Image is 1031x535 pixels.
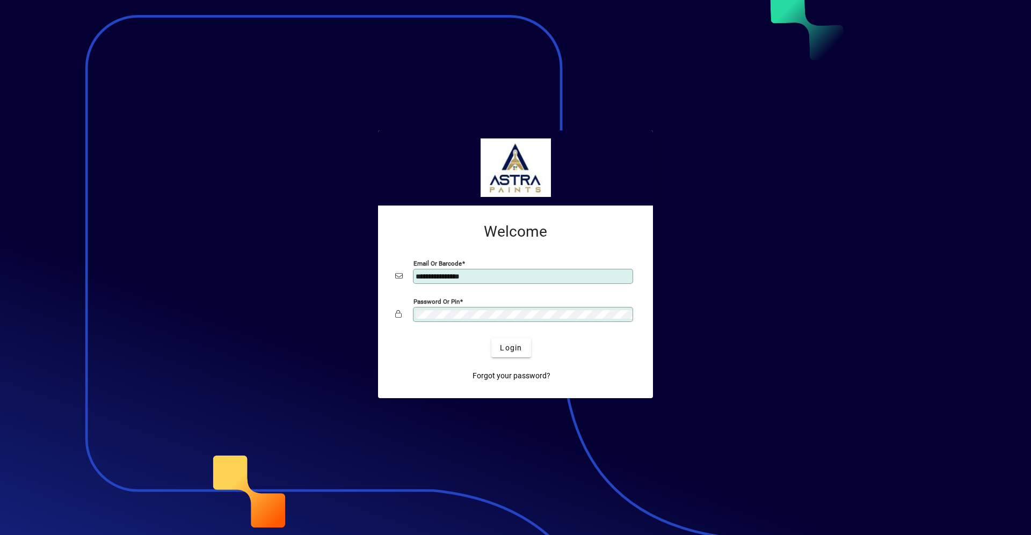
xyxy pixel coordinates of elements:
button: Login [491,338,531,357]
span: Login [500,342,522,354]
mat-label: Password or Pin [413,298,460,305]
a: Forgot your password? [468,366,555,385]
span: Forgot your password? [473,370,550,382]
mat-label: Email or Barcode [413,260,462,267]
h2: Welcome [395,223,636,241]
